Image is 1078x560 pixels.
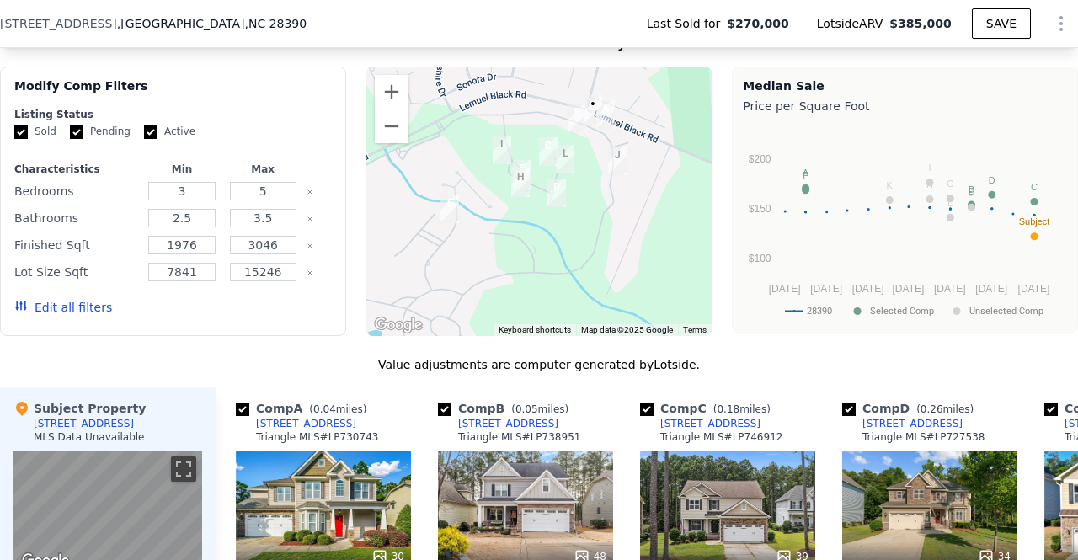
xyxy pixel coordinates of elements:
[803,170,809,180] text: F
[307,243,313,249] button: Clear
[989,175,995,185] text: D
[117,15,307,32] span: , [GEOGRAPHIC_DATA]
[581,325,673,334] span: Map data ©2025 Google
[910,403,980,415] span: ( miles)
[640,400,777,417] div: Comp C
[145,163,219,176] div: Min
[948,198,953,208] text: L
[438,417,558,430] a: [STREET_ADDRESS]
[870,306,934,317] text: Selected Comp
[14,125,56,139] label: Sold
[14,260,138,284] div: Lot Size Sqft
[34,430,145,444] div: MLS Data Unavailable
[14,163,138,176] div: Characteristics
[969,306,1043,317] text: Unselected Comp
[926,179,933,189] text: H
[862,417,963,430] div: [STREET_ADDRESS]
[515,403,538,415] span: 0.05
[717,403,739,415] span: 0.18
[969,184,974,195] text: B
[647,15,728,32] span: Last Sold for
[1019,216,1050,227] text: Subject
[921,403,943,415] span: 0.26
[811,283,843,295] text: [DATE]
[486,129,518,171] div: 128 Valley Stream Rd
[307,269,313,276] button: Clear
[375,75,408,109] button: Zoom in
[434,188,466,230] div: 207 Heather Brook Cir
[70,125,131,139] label: Pending
[144,125,157,139] input: Active
[1031,182,1038,192] text: C
[947,179,954,189] text: G
[660,430,782,444] div: Triangle MLS # LP746912
[532,131,564,173] div: 123 Valley Brook Ln
[14,77,332,108] div: Modify Comp Filters
[601,140,633,182] div: 738 Micahs Way N
[14,108,332,121] div: Listing Status
[13,400,146,417] div: Subject Property
[541,172,573,214] div: 14 Valley Brook Ln
[749,153,771,165] text: $200
[236,400,373,417] div: Comp A
[683,325,707,334] a: Terms (opens in new tab)
[842,400,980,417] div: Comp D
[226,163,300,176] div: Max
[499,324,571,336] button: Keyboard shortcuts
[852,283,884,295] text: [DATE]
[743,118,1063,328] svg: A chart.
[562,97,594,139] div: 929 Micahs Way N
[842,417,963,430] a: [STREET_ADDRESS]
[438,400,575,417] div: Comp B
[889,17,952,30] span: $385,000
[972,8,1031,39] button: SAVE
[549,138,581,180] div: 98 Valley Brook Ln
[660,417,760,430] div: [STREET_ADDRESS]
[171,456,196,482] button: Toggle fullscreen view
[34,417,134,430] div: [STREET_ADDRESS]
[458,417,558,430] div: [STREET_ADDRESS]
[807,306,832,317] text: 28390
[307,189,313,195] button: Clear
[976,283,1008,295] text: [DATE]
[256,430,378,444] div: Triangle MLS # LP730743
[769,283,801,295] text: [DATE]
[969,186,974,196] text: E
[862,430,985,444] div: Triangle MLS # LP727538
[929,163,931,173] text: I
[727,15,789,32] span: $270,000
[817,15,889,32] span: Lotside ARV
[371,314,426,336] img: Google
[14,233,138,257] div: Finished Sqft
[893,283,925,295] text: [DATE]
[70,125,83,139] input: Pending
[934,283,966,295] text: [DATE]
[504,162,536,204] div: 32 Waterside Cir
[577,88,609,131] div: 898 Micahs Way N
[743,94,1067,118] div: Price per Square Foot
[236,417,356,430] a: [STREET_ADDRESS]
[458,430,580,444] div: Triangle MLS # LP738951
[803,168,809,178] text: A
[504,403,575,415] span: ( miles)
[749,203,771,215] text: $150
[749,253,771,264] text: $100
[707,403,777,415] span: ( miles)
[14,179,138,203] div: Bedrooms
[244,17,307,30] span: , NC 28390
[14,206,138,230] div: Bathrooms
[371,314,426,336] a: Open this area in Google Maps (opens a new window)
[375,109,408,143] button: Zoom out
[313,403,336,415] span: 0.04
[302,403,373,415] span: ( miles)
[506,153,538,195] div: 220 Valley Stream Rd
[640,417,760,430] a: [STREET_ADDRESS]
[969,188,974,198] text: J
[1018,283,1050,295] text: [DATE]
[307,216,313,222] button: Clear
[14,125,28,139] input: Sold
[887,180,894,190] text: K
[1044,7,1078,40] button: Show Options
[14,299,112,316] button: Edit all filters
